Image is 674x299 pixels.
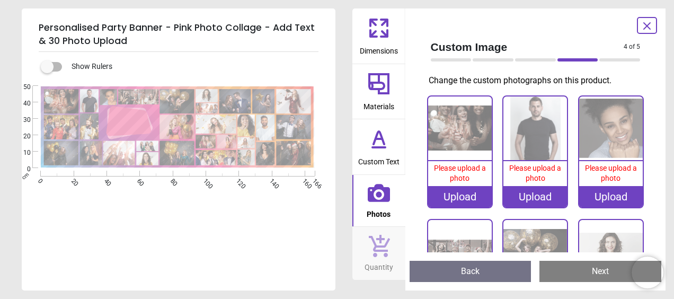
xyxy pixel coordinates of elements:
[509,164,561,183] span: Please upload a photo
[267,177,274,184] span: 140
[429,75,649,86] p: Change the custom photographs on this product.
[234,177,241,184] span: 120
[624,42,640,51] span: 4 of 5
[352,8,405,64] button: Dimensions
[11,83,31,92] span: 50
[352,227,405,280] button: Quantity
[579,186,643,207] div: Upload
[39,17,318,52] h5: Personalised Party Banner - Pink Photo Collage - Add Text & 30 Photo Upload
[585,164,637,183] span: Please upload a photo
[363,96,394,112] span: Materials
[69,177,76,184] span: 20
[428,186,492,207] div: Upload
[352,119,405,174] button: Custom Text
[201,177,208,184] span: 100
[36,177,42,184] span: 0
[360,41,398,57] span: Dimensions
[102,177,109,184] span: 40
[539,261,661,282] button: Next
[11,99,31,108] span: 40
[310,177,317,184] span: 166
[358,152,400,168] span: Custom Text
[11,132,31,141] span: 20
[365,257,393,273] span: Quantity
[135,177,141,184] span: 60
[11,148,31,157] span: 10
[11,165,31,174] span: 0
[352,175,405,227] button: Photos
[367,204,391,220] span: Photos
[168,177,175,184] span: 80
[352,64,405,119] button: Materials
[11,116,31,125] span: 30
[434,164,486,183] span: Please upload a photo
[300,177,307,184] span: 160
[47,60,335,73] div: Show Rulers
[21,171,30,181] span: cm
[632,257,663,288] iframe: Brevo live chat
[431,39,624,55] span: Custom Image
[503,186,567,207] div: Upload
[410,261,531,282] button: Back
